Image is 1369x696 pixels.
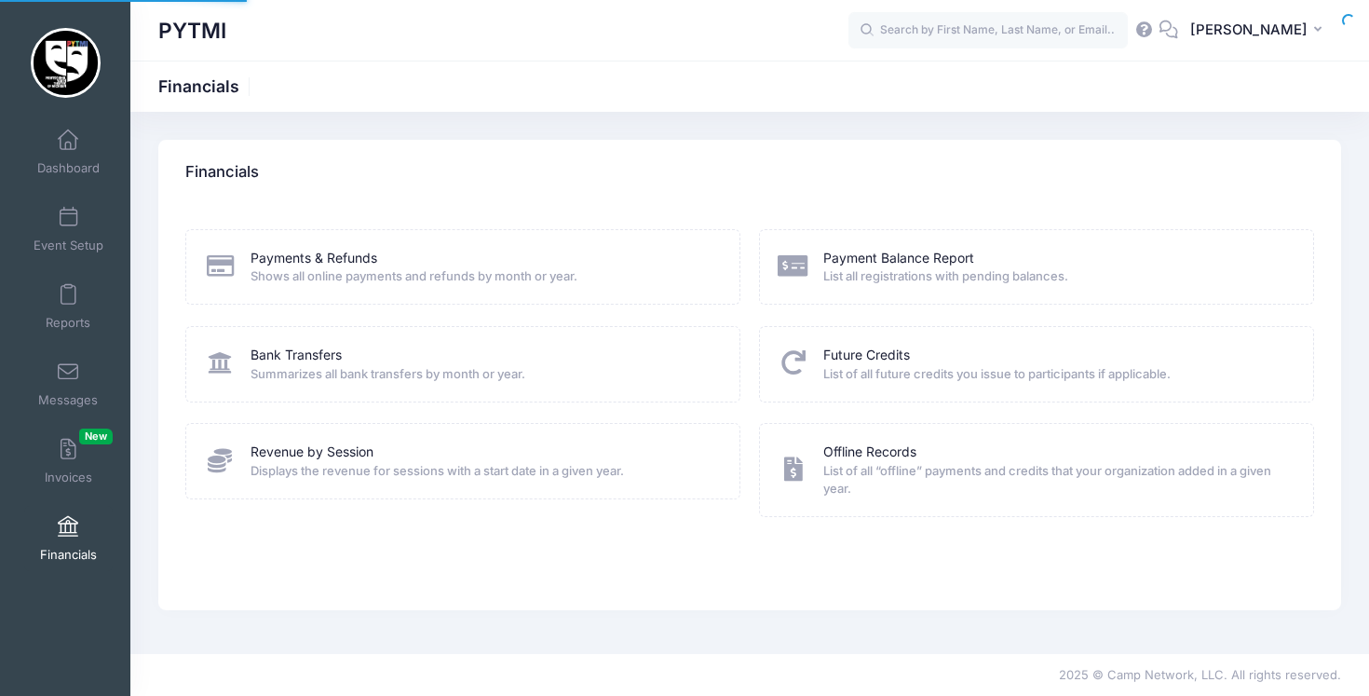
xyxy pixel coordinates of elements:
span: Summarizes all bank transfers by month or year. [251,365,716,384]
span: List of all “offline” payments and credits that your organization added in a given year. [823,462,1289,498]
span: Displays the revenue for sessions with a start date in a given year. [251,462,716,481]
span: List of all future credits you issue to participants if applicable. [823,365,1289,384]
span: [PERSON_NAME] [1190,20,1308,40]
span: List all registrations with pending balances. [823,267,1289,286]
span: Event Setup [34,238,103,253]
h1: Financials [158,76,255,96]
a: Dashboard [24,119,113,184]
a: Future Credits [823,346,910,365]
span: Financials [40,547,97,563]
span: Shows all online payments and refunds by month or year. [251,267,716,286]
h4: Financials [185,146,259,199]
span: New [79,429,113,444]
a: Payment Balance Report [823,249,974,268]
a: Offline Records [823,443,916,462]
a: Financials [24,506,113,571]
img: PYTMI [31,28,101,98]
span: Reports [46,315,90,331]
span: Messages [38,392,98,408]
a: Payments & Refunds [251,249,377,268]
span: Invoices [45,470,92,485]
a: Reports [24,274,113,339]
a: InvoicesNew [24,429,113,494]
a: Event Setup [24,197,113,262]
span: Dashboard [37,160,100,176]
a: Revenue by Session [251,443,373,462]
a: Bank Transfers [251,346,342,365]
span: 2025 © Camp Network, LLC. All rights reserved. [1059,667,1341,682]
h1: PYTMI [158,9,226,52]
button: [PERSON_NAME] [1178,9,1341,52]
a: Messages [24,351,113,416]
input: Search by First Name, Last Name, or Email... [848,12,1128,49]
